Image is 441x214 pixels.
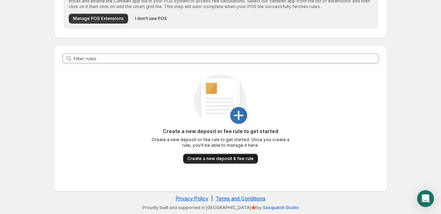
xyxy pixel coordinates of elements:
[69,14,128,23] button: Manage POS Extensions
[151,137,291,148] p: Create a new deposit or fee rule to get started. Once you create a rule, you'll be able to manage...
[216,195,266,201] a: Terms and Conditions
[417,190,434,207] div: Open Intercom Messenger
[187,156,254,161] span: Create a new deposit & fee rule
[151,128,291,135] p: Create a new deposit or fee rule to get started
[135,16,167,21] span: I don't use POS
[211,195,213,201] span: |
[176,195,208,201] a: Privacy Policy
[183,154,258,164] button: Create a new deposit & fee rule
[73,16,124,21] span: Manage POS Extensions
[74,54,379,63] input: Filter rules
[263,205,299,210] a: Sasquatch Studio
[131,14,171,23] button: I don't use POS
[58,205,384,210] p: Proudly built and supported in [GEOGRAPHIC_DATA]🍁by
